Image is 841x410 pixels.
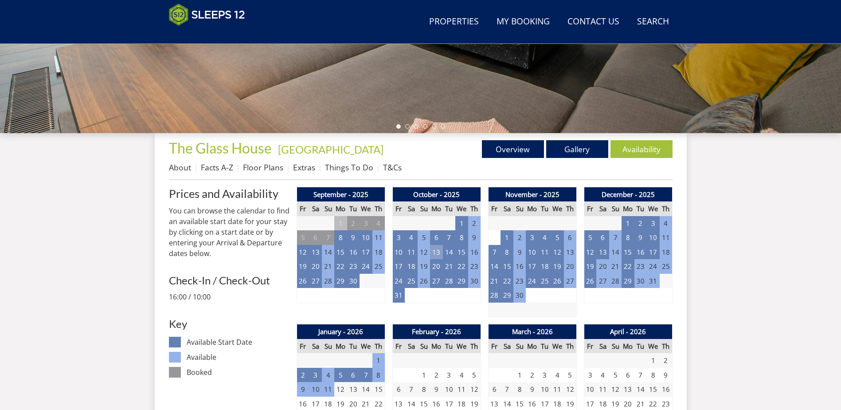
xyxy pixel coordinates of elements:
[468,259,481,274] td: 23
[634,245,647,260] td: 16
[418,230,430,245] td: 5
[660,230,672,245] td: 11
[526,274,538,288] td: 24
[660,353,672,368] td: 2
[584,245,596,260] td: 12
[551,274,563,288] td: 26
[360,368,372,382] td: 7
[297,201,309,216] th: Fr
[243,162,283,173] a: Floor Plans
[596,339,609,354] th: Sa
[596,230,609,245] td: 6
[539,245,551,260] td: 11
[493,12,553,32] a: My Booking
[584,274,596,288] td: 26
[551,201,563,216] th: We
[609,230,622,245] td: 7
[297,368,309,382] td: 2
[468,230,481,245] td: 9
[596,274,609,288] td: 27
[430,274,442,288] td: 27
[169,139,272,157] span: The Glass House
[634,259,647,274] td: 23
[468,201,481,216] th: Th
[347,216,360,231] td: 2
[334,201,347,216] th: Mo
[392,274,405,288] td: 24
[293,162,315,173] a: Extras
[501,201,513,216] th: Sa
[501,288,513,303] td: 29
[634,382,647,397] td: 14
[322,382,334,397] td: 11
[334,274,347,288] td: 29
[564,382,576,397] td: 12
[372,259,385,274] td: 25
[334,382,347,397] td: 12
[501,339,513,354] th: Sa
[551,259,563,274] td: 19
[488,274,501,288] td: 21
[513,201,526,216] th: Su
[539,382,551,397] td: 10
[169,187,289,200] a: Prices and Availability
[526,368,538,382] td: 2
[347,382,360,397] td: 13
[443,230,455,245] td: 7
[660,216,672,231] td: 4
[372,382,385,397] td: 15
[539,368,551,382] td: 3
[418,259,430,274] td: 19
[455,216,468,231] td: 1
[647,274,659,288] td: 31
[443,201,455,216] th: Tu
[501,230,513,245] td: 1
[372,230,385,245] td: 11
[274,143,383,156] span: -
[309,382,321,397] td: 10
[584,339,596,354] th: Fr
[584,382,596,397] td: 10
[482,140,544,158] a: Overview
[347,339,360,354] th: Tu
[430,245,442,260] td: 13
[488,382,501,397] td: 6
[309,201,321,216] th: Sa
[309,339,321,354] th: Sa
[455,339,468,354] th: We
[455,245,468,260] td: 15
[622,382,634,397] td: 13
[513,382,526,397] td: 8
[584,324,672,339] th: April - 2026
[647,339,659,354] th: We
[347,245,360,260] td: 16
[468,382,481,397] td: 12
[322,339,334,354] th: Su
[634,12,673,32] a: Search
[297,187,385,202] th: September - 2025
[526,245,538,260] td: 10
[584,368,596,382] td: 3
[622,245,634,260] td: 15
[455,230,468,245] td: 8
[660,259,672,274] td: 25
[297,259,309,274] td: 19
[584,230,596,245] td: 5
[360,382,372,397] td: 14
[169,205,289,259] p: You can browse the calendar to find an available start date for your stay by clicking on a start ...
[513,288,526,303] td: 30
[660,245,672,260] td: 18
[455,259,468,274] td: 22
[501,382,513,397] td: 7
[297,382,309,397] td: 9
[334,230,347,245] td: 8
[539,201,551,216] th: Tu
[488,201,501,216] th: Fr
[405,245,417,260] td: 11
[360,259,372,274] td: 24
[360,230,372,245] td: 10
[596,201,609,216] th: Sa
[622,368,634,382] td: 6
[347,368,360,382] td: 6
[297,274,309,288] td: 26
